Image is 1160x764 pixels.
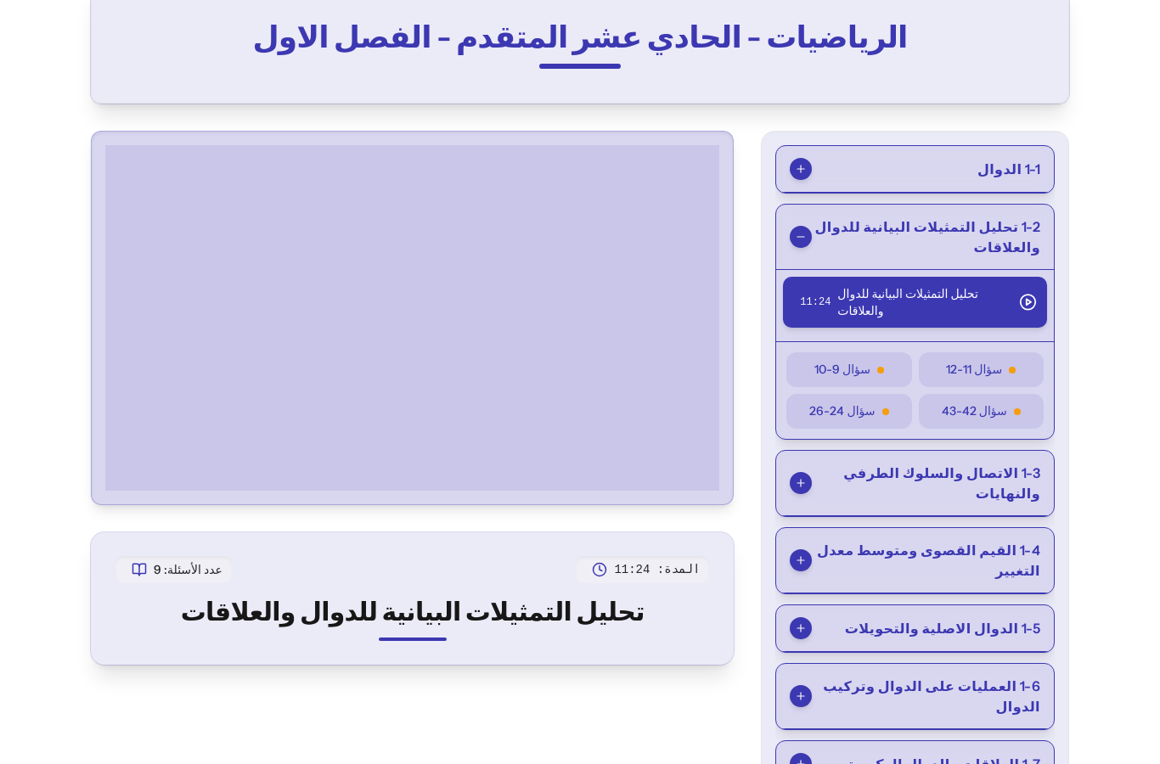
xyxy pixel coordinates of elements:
[776,606,1054,653] button: 1-5 الدوال الاصلية والتحويلات
[783,278,1047,329] button: تحليل التمثيلات البيانية للدوال والعلاقات11:24
[776,529,1054,594] button: 1-4 القيم القصوى ومتوسط معدل التغيير
[776,452,1054,517] button: 1-3 الاتصال والسلوك الطرفي والنهايات
[814,362,870,379] span: سؤال 9-10
[977,160,1040,180] span: 1-1 الدوال
[919,353,1044,388] button: سؤال 11-12
[919,395,1044,430] button: سؤال 42-43
[946,362,1002,379] span: سؤال 11-12
[614,562,700,579] span: المدة: 11:24
[942,403,1007,421] span: سؤال 42-43
[115,598,710,628] h2: تحليل التمثيلات البيانية للدوال والعلاقات
[776,665,1054,730] button: 1-6 العمليات على الدوال وتركيب الدوال
[786,353,911,388] button: سؤال 9-10
[809,403,875,421] span: سؤال 24-26
[793,293,837,313] span: 11 : 24
[812,541,1040,581] span: 1-4 القيم القصوى ومتوسط معدل التغيير
[173,20,987,54] h2: الرياضيات - الحادي عشر المتقدم - الفصل الاول
[776,205,1054,271] button: 1-2 تحليل التمثيلات البيانية للدوال والعلاقات
[154,562,222,579] span: عدد الأسئلة: 9
[786,395,911,430] button: سؤال 24-26
[776,147,1054,194] button: 1-1 الدوال
[812,677,1040,717] span: 1-6 العمليات على الدوال وتركيب الدوال
[812,463,1040,504] span: 1-3 الاتصال والسلوك الطرفي والنهايات
[812,217,1040,258] span: 1-2 تحليل التمثيلات البيانية للدوال والعلاقات
[837,286,1005,320] span: تحليل التمثيلات البيانية للدوال والعلاقات
[845,619,1040,639] span: 1-5 الدوال الاصلية والتحويلات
